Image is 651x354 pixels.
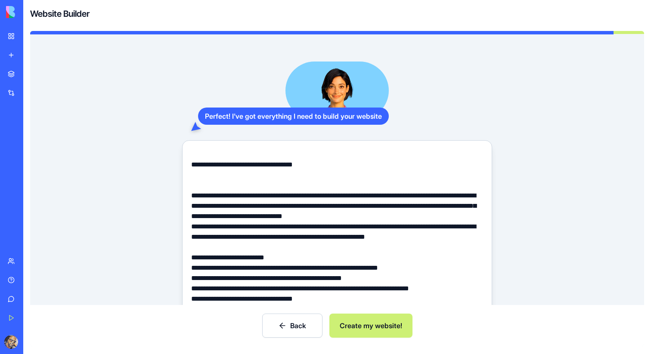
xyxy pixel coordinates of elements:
[30,8,90,20] h4: Website Builder
[198,108,389,125] div: Perfect! I've got everything I need to build your website
[4,335,18,349] img: ACg8ocLXX9ENt6ShLOjdzs4Schnvhko1fPreJix7WcR9iyKiOb6Yq2c8nA=s96-c
[262,314,322,338] button: Back
[329,314,412,338] button: Create my website!
[6,6,59,18] img: logo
